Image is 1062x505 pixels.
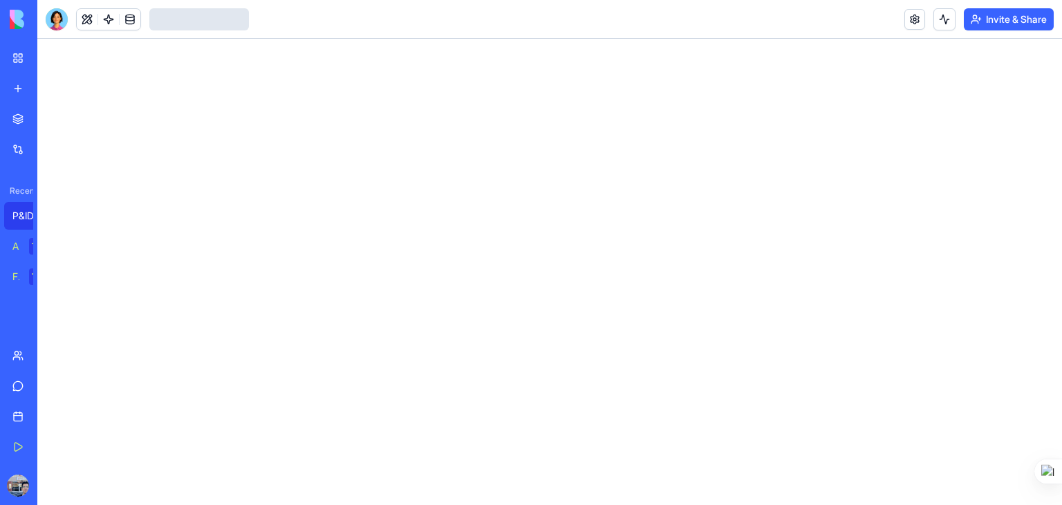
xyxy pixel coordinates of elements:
div: TRY [29,238,51,255]
div: P&ID Generator Pro [12,209,51,223]
img: ACg8ocLzRu01m2tVuc75wM4IumZ6CulZ1BAlZqrCHI_ycVXaJs1rVV0=s96-c [7,475,29,497]
div: Feedback Form [12,270,19,284]
a: Feedback FormTRY [4,263,59,291]
a: AI Logo GeneratorTRY [4,232,59,260]
button: Invite & Share [964,8,1054,30]
div: AI Logo Generator [12,239,19,253]
img: logo [10,10,95,29]
div: TRY [29,268,51,285]
span: Recent [4,185,33,196]
a: P&ID Generator Pro [4,202,59,230]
